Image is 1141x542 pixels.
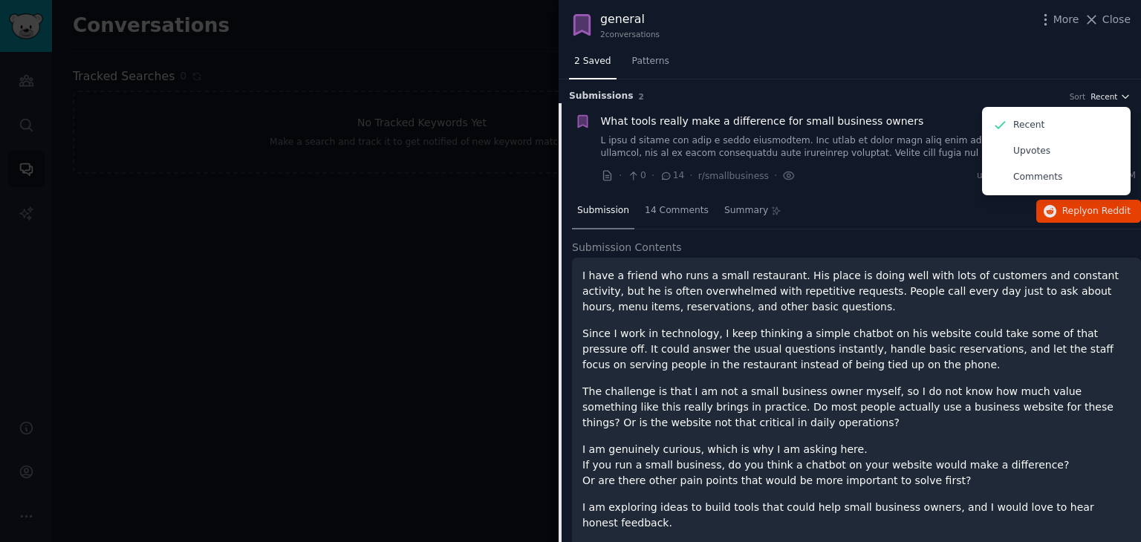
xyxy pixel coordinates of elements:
a: 2 Saved [569,50,617,80]
span: · [689,168,692,183]
span: Recent [1090,91,1117,102]
span: 14 Comments [645,204,709,218]
p: The challenge is that I am not a small business owner myself, so I do not know how much value som... [582,384,1131,431]
a: What tools really make a difference for small business owners [601,114,924,129]
span: Submission Contents [572,240,682,255]
a: L ipsu d sitame con adip e seddo eiusmodtem. Inc utlab et dolor magn aliq enim ad minimveni qui n... [601,134,1137,160]
span: · [651,168,654,183]
div: 2 conversation s [600,29,660,39]
a: Patterns [627,50,674,80]
div: Sort [1070,91,1086,102]
span: Submission [577,204,629,218]
span: · [619,168,622,183]
span: 0 [627,169,646,183]
span: u/NoPainNoGain20211 [977,169,1079,183]
span: Summary [724,204,768,218]
p: Recent [1013,119,1044,132]
p: I have a friend who runs a small restaurant. His place is doing well with lots of customers and c... [582,268,1131,315]
span: 2 Saved [574,55,611,68]
p: Upvotes [1013,145,1050,158]
span: 2 [639,92,644,101]
p: I am genuinely curious, which is why I am asking here. If you run a small business, do you think ... [582,442,1131,489]
div: general [600,10,660,29]
p: Since I work in technology, I keep thinking a simple chatbot on his website could take some of th... [582,326,1131,373]
button: More [1038,12,1079,27]
span: Submission s [569,90,634,103]
span: Reply [1062,205,1131,218]
span: r/smallbusiness [698,171,769,181]
span: Patterns [632,55,669,68]
p: I am exploring ideas to build tools that could help small business owners, and I would love to he... [582,500,1131,531]
span: Close [1102,12,1131,27]
button: Replyon Reddit [1036,200,1141,223]
span: on Reddit [1088,206,1131,216]
span: More [1053,12,1079,27]
button: Recent [1090,91,1131,102]
p: Comments [1013,171,1062,184]
span: 14 [660,169,684,183]
button: Close [1084,12,1131,27]
span: · [774,168,777,183]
